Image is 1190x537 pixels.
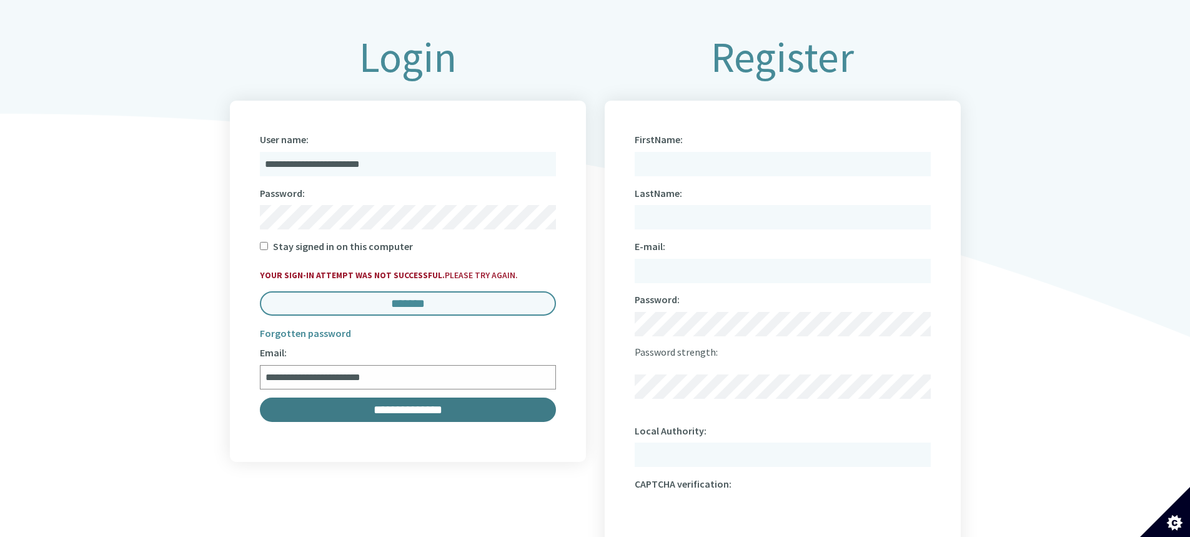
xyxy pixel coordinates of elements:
[260,344,287,362] label: Email:
[260,269,556,292] span: Please try again.
[260,184,305,203] label: Password:
[605,34,961,81] h1: Register
[635,475,731,493] label: CAPTCHA verification:
[635,238,665,256] label: E-mail:
[635,346,718,358] span: Password strength:
[635,131,683,149] label: FirstName:
[260,326,351,341] a: Forgotten password
[260,131,309,149] label: User name:
[635,422,707,440] label: Local Authority:
[1140,487,1190,537] button: Set cookie preferences
[635,291,680,309] label: Password:
[273,238,413,256] label: Stay signed in on this computer
[260,269,445,281] strong: Your sign-in attempt was not successful.
[635,184,682,203] label: LastName:
[230,34,586,81] h1: Login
